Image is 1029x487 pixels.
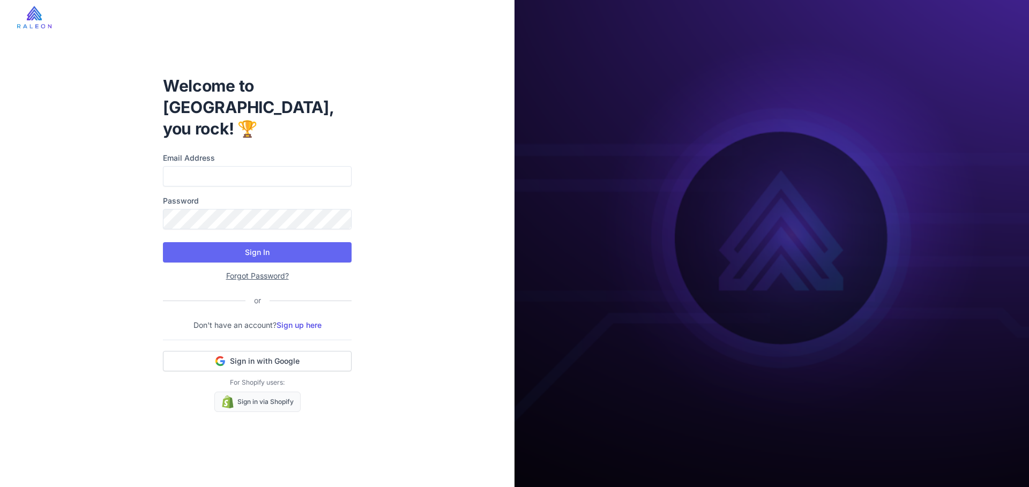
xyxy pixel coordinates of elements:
[17,6,51,28] img: raleon-logo-whitebg.9aac0268.jpg
[277,320,322,329] a: Sign up here
[163,242,352,263] button: Sign In
[230,356,300,366] span: Sign in with Google
[214,392,301,412] a: Sign in via Shopify
[245,295,270,306] div: or
[163,195,352,207] label: Password
[163,152,352,164] label: Email Address
[163,75,352,139] h1: Welcome to [GEOGRAPHIC_DATA], you rock! 🏆
[163,351,352,371] button: Sign in with Google
[163,319,352,331] p: Don't have an account?
[163,378,352,387] p: For Shopify users:
[226,271,289,280] a: Forgot Password?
